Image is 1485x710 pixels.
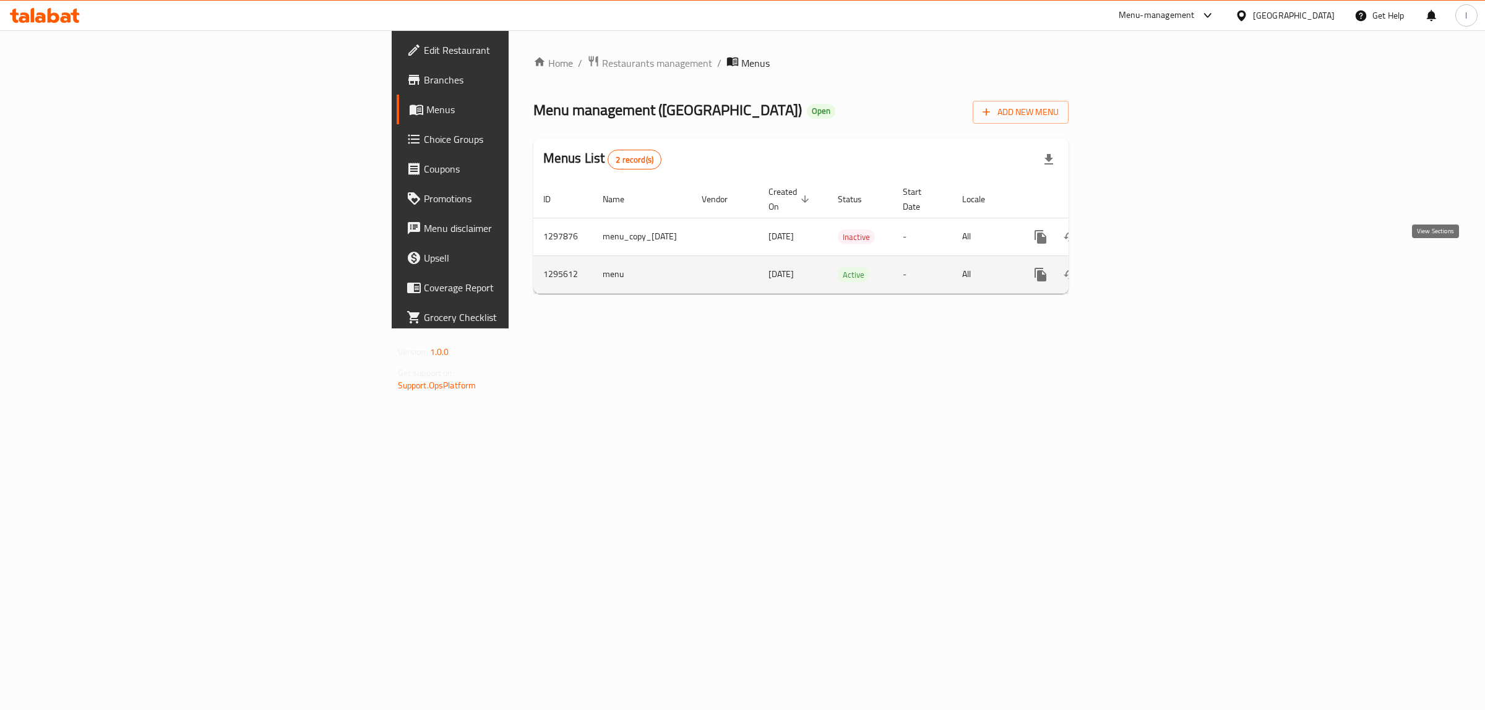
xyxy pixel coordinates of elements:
[533,96,802,124] span: Menu management ( [GEOGRAPHIC_DATA] )
[424,280,630,295] span: Coverage Report
[1465,9,1467,22] span: l
[398,377,476,393] a: Support.OpsPlatform
[838,268,869,282] span: Active
[426,102,630,117] span: Menus
[424,250,630,265] span: Upsell
[838,192,878,207] span: Status
[1026,260,1056,289] button: more
[424,132,630,147] span: Choice Groups
[397,35,640,65] a: Edit Restaurant
[717,56,721,71] li: /
[424,43,630,58] span: Edit Restaurant
[893,255,952,293] td: -
[807,104,835,119] div: Open
[838,230,875,244] span: Inactive
[962,192,1001,207] span: Locale
[424,310,630,325] span: Grocery Checklist
[608,154,661,166] span: 2 record(s)
[533,181,1155,294] table: enhanced table
[398,365,455,381] span: Get support on:
[533,55,1069,71] nav: breadcrumb
[838,267,869,282] div: Active
[397,273,640,302] a: Coverage Report
[983,105,1059,120] span: Add New Menu
[397,154,640,184] a: Coupons
[424,161,630,176] span: Coupons
[543,149,661,169] h2: Menus List
[741,56,770,71] span: Menus
[702,192,744,207] span: Vendor
[397,302,640,332] a: Grocery Checklist
[593,255,692,293] td: menu
[1056,260,1085,289] button: Change Status
[397,65,640,95] a: Branches
[397,243,640,273] a: Upsell
[973,101,1069,124] button: Add New Menu
[1253,9,1335,22] div: [GEOGRAPHIC_DATA]
[397,213,640,243] a: Menu disclaimer
[903,184,937,214] span: Start Date
[1016,181,1155,218] th: Actions
[807,106,835,116] span: Open
[424,191,630,206] span: Promotions
[603,192,640,207] span: Name
[608,150,661,169] div: Total records count
[602,56,712,71] span: Restaurants management
[768,266,794,282] span: [DATE]
[1119,8,1195,23] div: Menu-management
[893,218,952,255] td: -
[430,344,449,360] span: 1.0.0
[397,95,640,124] a: Menus
[587,55,712,71] a: Restaurants management
[543,192,567,207] span: ID
[952,218,1016,255] td: All
[397,124,640,154] a: Choice Groups
[424,221,630,236] span: Menu disclaimer
[768,228,794,244] span: [DATE]
[424,72,630,87] span: Branches
[768,184,813,214] span: Created On
[952,255,1016,293] td: All
[398,344,428,360] span: Version:
[1026,222,1056,252] button: more
[593,218,692,255] td: menu_copy_[DATE]
[1034,145,1064,174] div: Export file
[397,184,640,213] a: Promotions
[1056,222,1085,252] button: Change Status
